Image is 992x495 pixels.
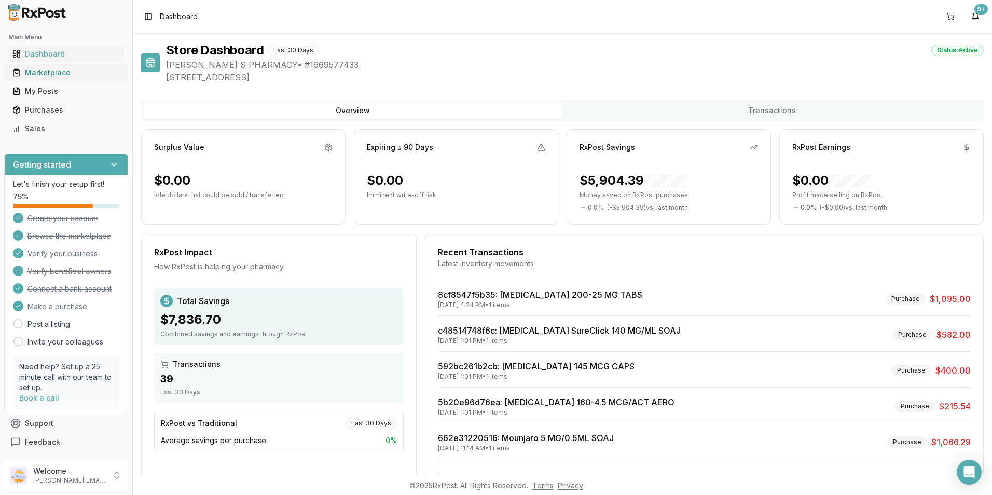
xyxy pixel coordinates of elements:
[4,433,128,451] button: Feedback
[792,191,971,199] p: Profit made selling on RxPost
[367,191,545,199] p: Imminent write-off risk
[12,86,120,97] div: My Posts
[4,102,128,118] button: Purchases
[8,82,124,101] a: My Posts
[930,293,971,305] span: $1,095.00
[438,444,614,452] div: [DATE] 11:14 AM • 1 items
[160,11,198,22] span: Dashboard
[4,4,71,21] img: RxPost Logo
[438,337,681,345] div: [DATE] 1:01 PM • 1 items
[935,364,971,377] span: $400.00
[8,45,124,63] a: Dashboard
[27,301,87,312] span: Make a purchase
[438,433,614,443] a: 662e31220516: Mounjaro 5 MG/0.5ML SOAJ
[558,481,583,490] a: Privacy
[438,397,674,407] a: 5b20e96d76ea: [MEDICAL_DATA] 160-4.5 MCG/ACT AERO
[8,63,124,82] a: Marketplace
[27,337,103,347] a: Invite your colleagues
[385,435,397,446] span: 0 %
[438,246,971,258] div: Recent Transactions
[143,102,562,119] button: Overview
[160,372,397,386] div: 39
[438,290,642,300] a: 8cf8547f5b35: [MEDICAL_DATA] 200-25 MG TABS
[532,481,554,490] a: Terms
[154,262,404,272] div: How RxPost is helping your pharmacy
[580,142,635,153] div: RxPost Savings
[931,45,984,56] div: Status: Active
[4,120,128,137] button: Sales
[10,467,27,484] img: User avatar
[33,466,105,476] p: Welcome
[4,64,128,81] button: Marketplace
[13,158,71,171] h3: Getting started
[27,249,98,259] span: Verify your business
[12,49,120,59] div: Dashboard
[367,172,403,189] div: $0.00
[27,231,111,241] span: Browse the marketplace
[4,46,128,62] button: Dashboard
[957,460,982,485] div: Open Intercom Messenger
[268,45,319,56] div: Last 30 Days
[27,213,98,224] span: Create your account
[607,203,688,212] span: ( - $5,904.39 ) vs. last month
[8,119,124,138] a: Sales
[939,400,971,412] span: $215.54
[895,401,935,412] div: Purchase
[161,418,237,429] div: RxPost vs Traditional
[154,172,190,189] div: $0.00
[438,361,635,372] a: 592bc261b2cb: [MEDICAL_DATA] 145 MCG CAPS
[588,203,604,212] span: 0.0 %
[891,365,931,376] div: Purchase
[967,8,984,25] button: 9+
[792,142,850,153] div: RxPost Earnings
[892,329,932,340] div: Purchase
[4,414,128,433] button: Support
[160,11,198,22] nav: breadcrumb
[160,388,397,396] div: Last 30 Days
[8,101,124,119] a: Purchases
[27,319,70,329] a: Post a listing
[580,191,758,199] p: Money saved on RxPost purchases
[346,418,397,429] div: Last 30 Days
[154,142,204,153] div: Surplus Value
[13,179,119,189] p: Let's finish your setup first!
[974,4,988,15] div: 9+
[27,284,112,294] span: Connect a bank account
[154,246,404,258] div: RxPost Impact
[792,172,870,189] div: $0.00
[931,436,971,448] span: $1,066.29
[13,191,29,202] span: 75 %
[27,266,111,277] span: Verify beneficial owners
[438,258,971,269] div: Latest inventory movements
[173,359,221,369] span: Transactions
[12,105,120,115] div: Purchases
[161,435,268,446] span: Average savings per purchase:
[19,393,59,402] a: Book a call
[438,408,674,417] div: [DATE] 1:01 PM • 1 items
[438,325,681,336] a: c48514748f6c: [MEDICAL_DATA] SureClick 140 MG/ML SOAJ
[367,142,433,153] div: Expiring ≤ 90 Days
[166,71,984,84] span: [STREET_ADDRESS]
[154,191,333,199] p: Idle dollars that could be sold / transferred
[177,295,229,307] span: Total Savings
[438,472,971,488] button: View All Transactions
[438,373,635,381] div: [DATE] 1:01 PM • 1 items
[33,476,105,485] p: [PERSON_NAME][EMAIL_ADDRESS][DOMAIN_NAME]
[936,328,971,341] span: $582.00
[4,83,128,100] button: My Posts
[160,330,397,338] div: Combined savings and earnings through RxPost
[887,436,927,448] div: Purchase
[12,123,120,134] div: Sales
[562,102,982,119] button: Transactions
[886,293,926,305] div: Purchase
[160,311,397,328] div: $7,836.70
[25,437,60,447] span: Feedback
[580,172,685,189] div: $5,904.39
[19,362,113,393] p: Need help? Set up a 25 minute call with our team to set up.
[801,203,817,212] span: 0.0 %
[438,301,642,309] div: [DATE] 4:24 PM • 1 items
[166,42,264,59] h1: Store Dashboard
[820,203,887,212] span: ( - $0.00 ) vs. last month
[166,59,984,71] span: [PERSON_NAME]'S PHARMACY • # 1669577433
[8,33,124,42] h2: Main Menu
